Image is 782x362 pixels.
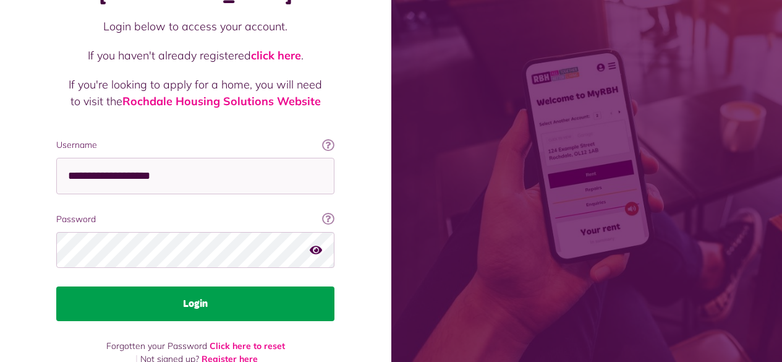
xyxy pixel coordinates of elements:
[56,139,334,152] label: Username
[56,213,334,226] label: Password
[251,48,301,62] a: click here
[210,340,285,351] a: Click here to reset
[56,287,334,321] button: Login
[69,76,322,110] p: If you're looking to apply for a home, you will need to visit the
[122,94,321,108] a: Rochdale Housing Solutions Website
[69,18,322,35] p: Login below to access your account.
[106,340,207,351] span: Forgotten your Password
[69,47,322,64] p: If you haven't already registered .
